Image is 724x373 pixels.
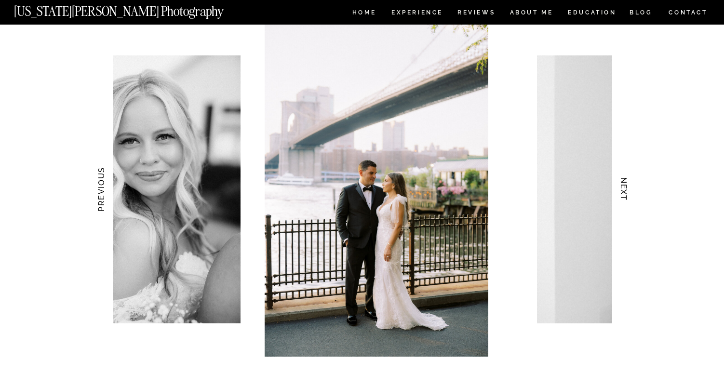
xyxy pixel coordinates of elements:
[567,10,617,18] a: EDUCATION
[668,7,708,18] a: CONTACT
[14,5,256,13] a: [US_STATE][PERSON_NAME] Photography
[457,10,494,18] a: REVIEWS
[96,159,106,220] h3: PREVIOUS
[391,10,442,18] a: Experience
[350,10,378,18] a: HOME
[509,10,553,18] a: ABOUT ME
[630,10,653,18] a: BLOG
[619,159,629,220] h3: NEXT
